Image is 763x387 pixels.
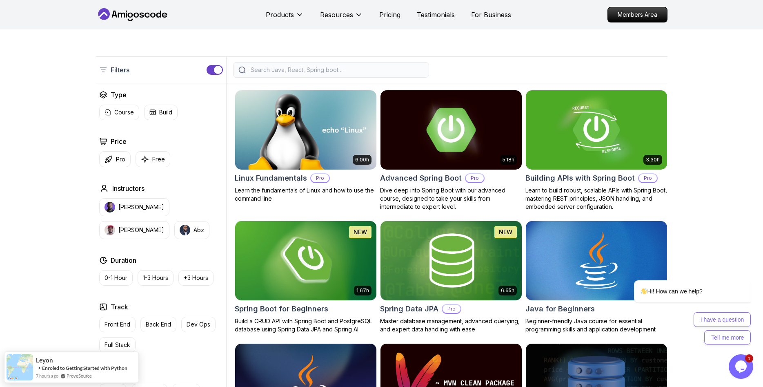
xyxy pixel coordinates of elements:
button: +3 Hours [178,270,214,286]
img: Java for Beginners card [526,221,667,300]
p: 1-3 Hours [143,274,168,282]
p: Members Area [608,7,667,22]
p: Learn the fundamentals of Linux and how to use the command line [235,186,377,203]
img: Linux Fundamentals card [235,90,376,170]
h2: Spring Data JPA [380,303,438,315]
span: -> [36,365,41,371]
p: Pro [311,174,329,182]
p: Products [266,10,294,20]
a: ProveSource [67,372,92,379]
h2: Duration [111,255,136,265]
img: Advanced Spring Boot card [377,88,525,171]
button: instructor imgAbz [174,221,209,239]
p: Pro [116,155,125,163]
button: Free [136,151,170,167]
button: Products [266,10,304,26]
button: Front End [99,317,136,332]
p: 3.30h [646,157,660,163]
button: Build [144,105,178,120]
p: 6.65h [501,287,514,294]
img: instructor img [180,225,190,235]
h2: Price [111,136,127,146]
iframe: chat widget [608,206,755,350]
a: Building APIs with Spring Boot card3.30hBuilding APIs with Spring BootProLearn to build robust, s... [525,90,667,211]
p: Abz [194,226,204,234]
p: [PERSON_NAME] [118,226,164,234]
img: instructor img [105,225,115,235]
p: Full Stack [105,341,130,349]
a: Spring Data JPA card6.65hNEWSpring Data JPAProMaster database management, advanced querying, and ... [380,221,522,333]
span: leyon [36,357,53,364]
p: 5.18h [503,157,514,163]
iframe: chat widget [729,354,755,379]
p: Build [159,108,172,116]
a: Java for Beginners card2.41hJava for BeginnersBeginner-friendly Java course for essential program... [525,221,667,333]
h2: Type [111,90,127,100]
h2: Spring Boot for Beginners [235,303,328,315]
input: Search Java, React, Spring boot ... [249,66,424,74]
p: [PERSON_NAME] [118,203,164,211]
p: Resources [320,10,353,20]
button: Pro [99,151,131,167]
button: Resources [320,10,363,26]
img: provesource social proof notification image [7,354,33,380]
span: 7 hours ago [36,372,58,379]
img: Spring Boot for Beginners card [235,221,376,300]
p: 0-1 Hour [105,274,127,282]
p: Pro [466,174,484,182]
h2: Building APIs with Spring Boot [525,172,635,184]
a: Testimonials [417,10,455,20]
a: Members Area [607,7,667,22]
button: 1-3 Hours [138,270,174,286]
p: Beginner-friendly Java course for essential programming skills and application development [525,317,667,333]
a: Advanced Spring Boot card5.18hAdvanced Spring BootProDive deep into Spring Boot with our advanced... [380,90,522,211]
p: Pro [443,305,460,313]
button: 0-1 Hour [99,270,133,286]
p: Pro [639,174,657,182]
button: Back End [140,317,176,332]
a: Pricing [379,10,400,20]
button: Course [99,105,139,120]
img: Spring Data JPA card [380,221,522,300]
p: Dev Ops [187,320,210,329]
button: instructor img[PERSON_NAME] [99,221,169,239]
p: Back End [146,320,171,329]
p: Learn to build robust, scalable APIs with Spring Boot, mastering REST principles, JSON handling, ... [525,186,667,211]
p: 6.00h [355,157,369,163]
a: Spring Boot for Beginners card1.67hNEWSpring Boot for BeginnersBuild a CRUD API with Spring Boot ... [235,221,377,333]
a: For Business [471,10,511,20]
p: 1.67h [356,287,369,294]
h2: Advanced Spring Boot [380,172,462,184]
button: Full Stack [99,337,136,353]
h2: Instructors [112,183,145,193]
p: Dive deep into Spring Boot with our advanced course, designed to take your skills from intermedia... [380,186,522,211]
img: Building APIs with Spring Boot card [526,90,667,170]
p: Filters [111,65,129,75]
h2: Track [111,302,128,312]
h2: Java for Beginners [525,303,595,315]
p: Course [114,108,134,116]
p: Master database management, advanced querying, and expert data handling with ease [380,317,522,333]
p: NEW [499,228,512,236]
p: Free [152,155,165,163]
a: Enroled to Getting Started with Python [42,365,127,371]
button: Dev Ops [181,317,216,332]
p: NEW [354,228,367,236]
p: +3 Hours [184,274,208,282]
button: instructor img[PERSON_NAME] [99,198,169,216]
p: Front End [105,320,130,329]
p: Build a CRUD API with Spring Boot and PostgreSQL database using Spring Data JPA and Spring AI [235,317,377,333]
a: Linux Fundamentals card6.00hLinux FundamentalsProLearn the fundamentals of Linux and how to use t... [235,90,377,203]
img: instructor img [105,202,115,213]
h2: Linux Fundamentals [235,172,307,184]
